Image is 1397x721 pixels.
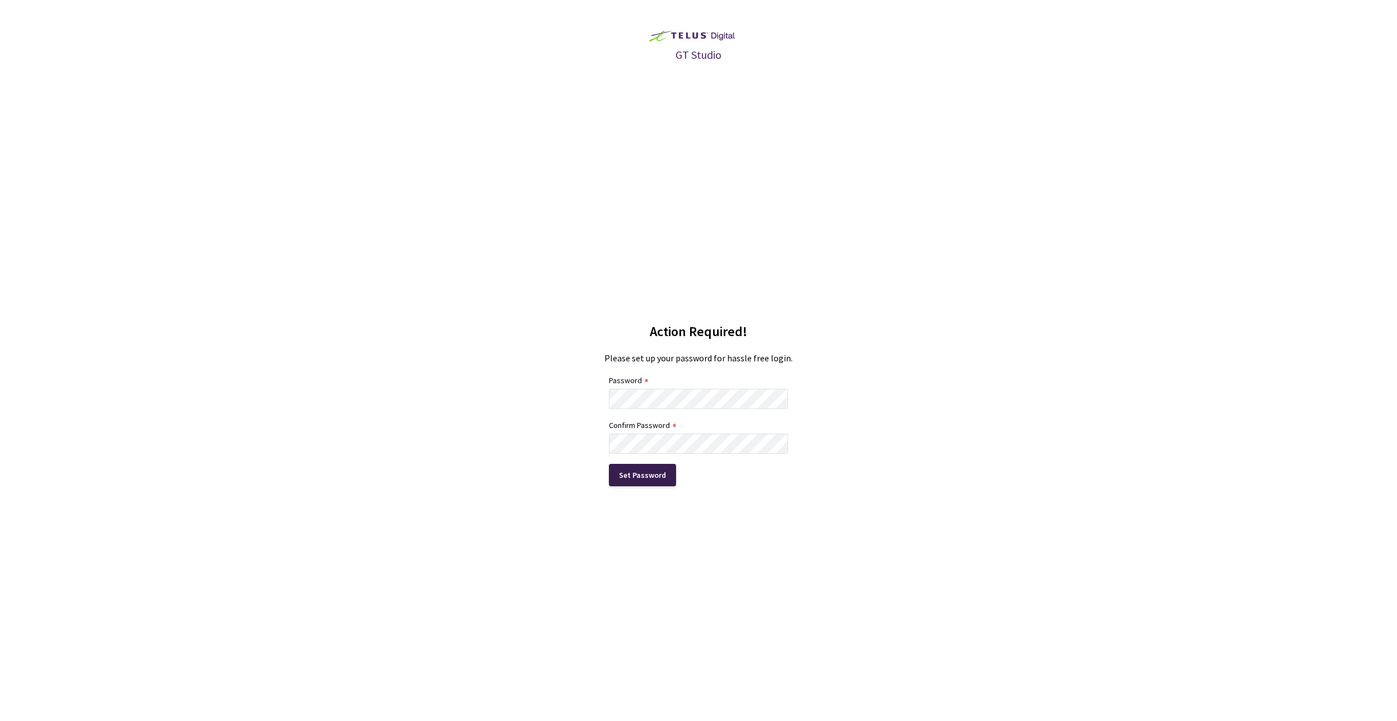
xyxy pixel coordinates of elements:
div: Action Required! [650,322,747,341]
div: Please set up your password for hassle free login. [604,352,793,365]
div: Confirm Password [609,419,670,431]
div: Set Password [619,471,666,480]
div: GT Studio [676,47,721,63]
img: svg+xml;base64,PD94bWwgdmVyc2lvbj0iMS4wIiBlbmNvZGluZz0idXRmLTgiPz4KPCEtLSBHZW5lcmF0b3I6IEFkb2JlIE... [628,25,753,47]
div: Password [609,374,642,387]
